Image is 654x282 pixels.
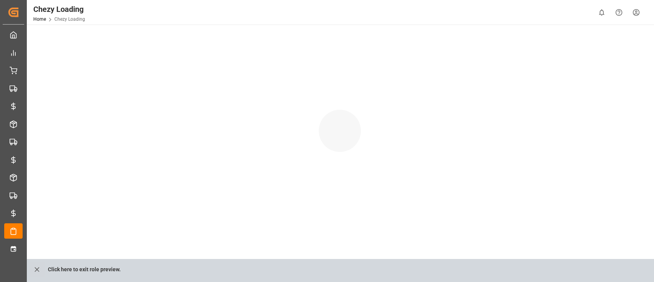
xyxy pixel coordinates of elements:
[33,3,85,15] div: Chezy Loading
[29,262,45,277] button: close role preview
[593,4,610,21] button: show 0 new notifications
[48,262,121,277] p: Click here to exit role preview.
[33,16,46,22] a: Home
[610,4,628,21] button: Help Center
